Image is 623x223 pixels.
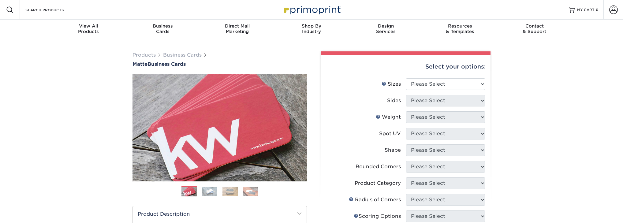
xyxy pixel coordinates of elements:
[497,23,572,29] span: Contact
[349,23,423,29] span: Design
[200,20,274,39] a: Direct MailMarketing
[163,52,202,58] a: Business Cards
[349,196,401,203] div: Radius of Corners
[126,20,200,39] a: BusinessCards
[132,61,307,67] a: MatteBusiness Cards
[423,20,497,39] a: Resources& Templates
[379,130,401,137] div: Spot UV
[132,61,147,67] span: Matte
[25,6,84,13] input: SEARCH PRODUCTS.....
[51,23,126,34] div: Products
[200,23,274,34] div: Marketing
[274,20,349,39] a: Shop ByIndustry
[132,41,307,215] img: Matte 01
[126,23,200,29] span: Business
[387,97,401,104] div: Sides
[423,23,497,29] span: Resources
[243,187,258,196] img: Business Cards 04
[376,113,401,121] div: Weight
[274,23,349,29] span: Shop By
[202,187,217,196] img: Business Cards 02
[222,187,238,196] img: Business Cards 03
[349,20,423,39] a: DesignServices
[181,184,197,199] img: Business Cards 01
[385,147,401,154] div: Shape
[382,80,401,88] div: Sizes
[577,7,595,13] span: MY CART
[132,61,307,67] h1: Business Cards
[349,23,423,34] div: Services
[596,8,599,12] span: 0
[274,23,349,34] div: Industry
[2,204,52,221] iframe: Google Customer Reviews
[132,52,156,58] a: Products
[355,180,401,187] div: Product Category
[281,3,342,16] img: Primoprint
[497,20,572,39] a: Contact& Support
[423,23,497,34] div: & Templates
[354,213,401,220] div: Scoring Options
[126,23,200,34] div: Cards
[497,23,572,34] div: & Support
[326,55,486,78] div: Select your options:
[356,163,401,170] div: Rounded Corners
[51,20,126,39] a: View AllProducts
[133,206,307,222] h2: Product Description
[200,23,274,29] span: Direct Mail
[51,23,126,29] span: View All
